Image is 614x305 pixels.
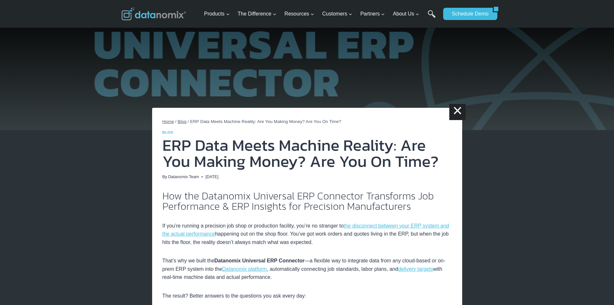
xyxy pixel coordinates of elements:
[443,8,493,20] a: Schedule Demo
[322,10,352,18] span: Customers
[393,10,419,18] span: About Us
[238,10,277,18] span: The Difference
[398,266,433,272] a: delivery targets
[162,130,174,134] a: Blog
[162,292,452,300] p: The result? Better answers to the questions you ask every day:
[222,266,267,272] a: Datanomix platform
[214,258,305,263] strong: Datanomix Universal ERP Connector
[201,4,440,25] nav: Primary Navigation
[360,10,385,18] span: Partners
[204,10,229,18] span: Products
[162,222,452,247] p: If you’re running a precision job shop or production facility, you’re no stranger to happening ou...
[162,137,452,169] h1: ERP Data Meets Machine Reality: Are You Making Money? Are You On Time?
[175,119,177,124] span: /
[162,257,452,281] p: That’s why we built the —a flexible way to integrate data from any cloud-based or on-prem ERP sys...
[428,10,436,25] a: Search
[449,104,465,120] a: ×
[162,119,174,124] a: Home
[162,191,452,211] h2: How the Datanomix Universal ERP Connector Transforms Job Performance & ERP Insights for Precision...
[178,119,186,124] a: Blog
[3,173,103,302] iframe: Popup CTA
[162,174,167,180] span: By
[168,174,199,179] a: Datanomix Team
[122,7,186,20] img: Datanomix
[190,119,341,124] span: ERP Data Meets Machine Reality: Are You Making Money? Are You On Time?
[205,174,218,180] time: [DATE]
[285,10,314,18] span: Resources
[188,119,189,124] span: /
[162,118,452,125] nav: Breadcrumbs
